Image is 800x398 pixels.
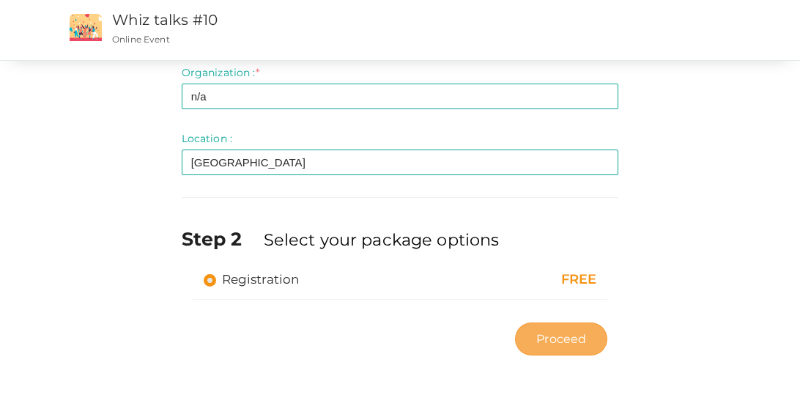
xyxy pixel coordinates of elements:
[515,323,607,355] button: Proceed
[182,131,232,146] label: Location :
[112,11,218,29] a: Whiz talks #10
[112,33,512,45] p: Online Event
[204,270,300,288] label: Registration
[70,14,102,41] img: event2.png
[182,226,261,252] label: Step 2
[536,331,586,347] span: Proceed
[484,270,596,290] div: FREE
[264,228,500,251] label: Select your package options
[182,65,259,80] label: Organization :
